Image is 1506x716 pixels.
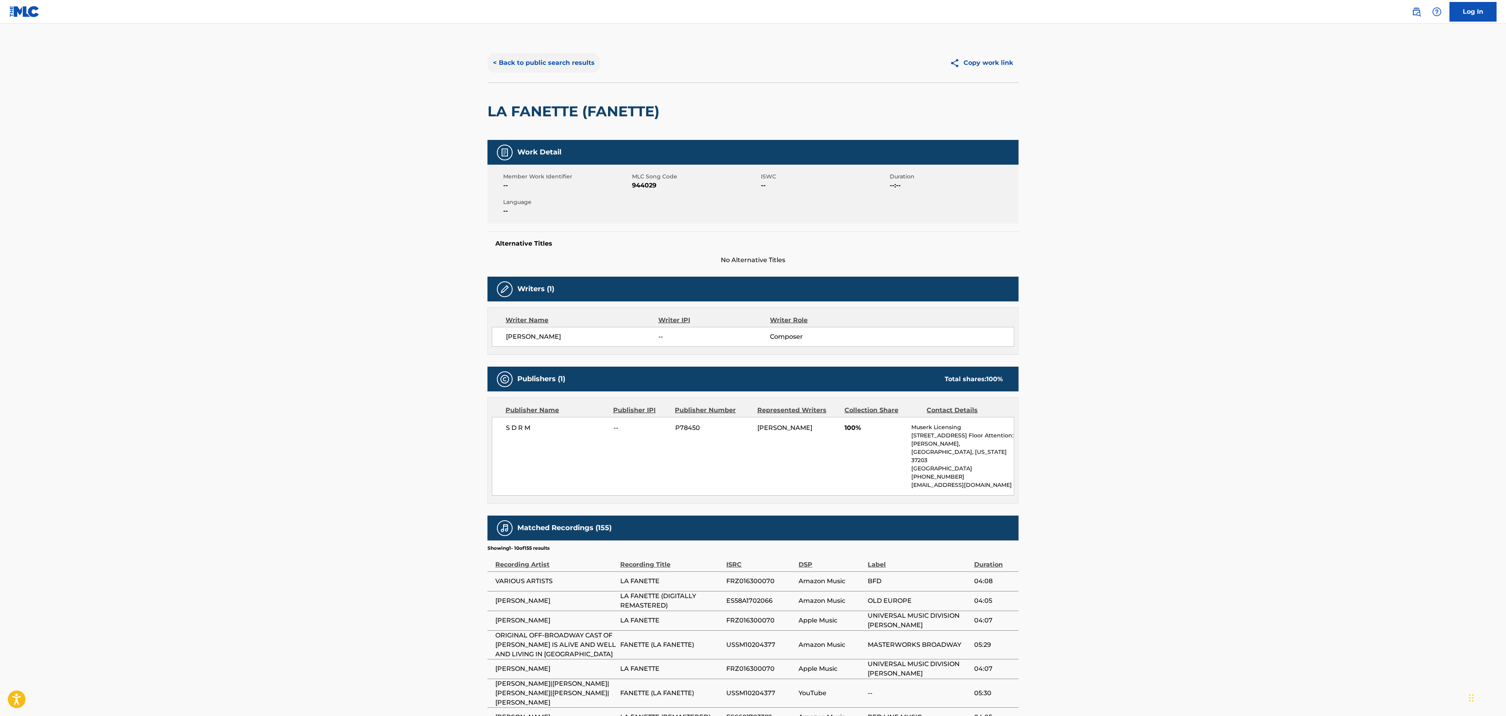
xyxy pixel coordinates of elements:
span: Amazon Music [799,596,864,606]
span: LA FANETTE [620,664,722,674]
span: Apple Music [799,664,864,674]
span: [PERSON_NAME] [495,596,616,606]
span: [PERSON_NAME] [757,424,812,431]
div: Publisher Number [675,406,751,415]
span: P78450 [675,423,751,433]
div: Label [868,552,970,569]
div: Publisher Name [506,406,607,415]
span: Amazon Music [799,640,864,650]
p: [GEOGRAPHIC_DATA] [911,464,1014,473]
div: Help [1429,4,1445,20]
span: FRZ016300070 [726,664,795,674]
span: 04:07 [974,664,1015,674]
span: FRZ016300070 [726,576,795,586]
img: MLC Logo [9,6,40,17]
img: search [1412,7,1421,17]
span: LA FANETTE [620,616,722,625]
span: OLD EUROPE [868,596,970,606]
img: Work Detail [500,148,509,157]
div: Recording Title [620,552,722,569]
span: -- [503,181,630,190]
div: Total shares: [945,375,1003,384]
span: Member Work Identifier [503,173,630,181]
div: Contact Details [927,406,1003,415]
img: Publishers [500,375,509,384]
div: Represented Writers [757,406,839,415]
span: S D R M [506,423,608,433]
img: Writers [500,285,509,294]
span: BFD [868,576,970,586]
span: LA FANETTE [620,576,722,586]
img: Copy work link [950,58,964,68]
span: Composer [770,332,872,341]
span: 04:08 [974,576,1015,586]
span: UNIVERSAL MUSIC DIVISION [PERSON_NAME] [868,611,970,630]
span: YouTube [799,688,864,698]
span: MLC Song Code [632,173,759,181]
span: [PERSON_NAME] [495,664,616,674]
div: DSP [799,552,864,569]
img: help [1432,7,1442,17]
div: Publisher IPI [613,406,669,415]
span: FANETTE (LA FANETTE) [620,688,722,698]
span: -- [868,688,970,698]
span: ISWC [761,173,888,181]
div: Writer Name [506,316,658,325]
h5: Work Detail [517,148,561,157]
span: [PERSON_NAME] [506,332,658,341]
iframe: Chat Widget [1467,678,1506,716]
a: Log In [1449,2,1497,22]
p: [GEOGRAPHIC_DATA], [US_STATE] 37203 [911,448,1014,464]
span: Amazon Music [799,576,864,586]
span: Language [503,198,630,206]
a: Public Search [1409,4,1424,20]
span: Apple Music [799,616,864,625]
span: 04:05 [974,596,1015,606]
div: Duration [974,552,1015,569]
span: --:-- [890,181,1017,190]
span: FANETTE (LA FANETTE) [620,640,722,650]
p: Showing 1 - 10 of 155 results [487,545,550,552]
button: < Back to public search results [487,53,600,73]
span: LA FANETTE (DIGITALLY REMASTERED) [620,591,722,610]
span: MASTERWORKS BROADWAY [868,640,970,650]
h5: Publishers (1) [517,375,565,384]
span: [PERSON_NAME] [495,616,616,625]
p: [STREET_ADDRESS] Floor Attention: [PERSON_NAME], [911,431,1014,448]
span: 100 % [986,375,1003,383]
span: USSM10204377 [726,640,795,650]
span: -- [761,181,888,190]
h2: LA FANETTE (FANETTE) [487,103,663,120]
span: ORIGINAL OFF-BROADWAY CAST OF [PERSON_NAME] IS ALIVE AND WELL AND LIVING IN [GEOGRAPHIC_DATA] [495,631,616,659]
span: 100% [845,423,905,433]
span: 04:07 [974,616,1015,625]
p: [PHONE_NUMBER] [911,473,1014,481]
button: Copy work link [944,53,1019,73]
p: Muserk Licensing [911,423,1014,431]
span: 944029 [632,181,759,190]
span: FRZ016300070 [726,616,795,625]
h5: Alternative Titles [495,240,1011,248]
h5: Writers (1) [517,285,554,294]
img: Matched Recordings [500,523,509,533]
div: Writer Role [770,316,872,325]
span: No Alternative Titles [487,255,1019,265]
span: [PERSON_NAME]|[PERSON_NAME]|[PERSON_NAME]|[PERSON_NAME]|[PERSON_NAME] [495,679,616,707]
span: USSM10204377 [726,688,795,698]
span: ES58A1702066 [726,596,795,606]
p: [EMAIL_ADDRESS][DOMAIN_NAME] [911,481,1014,489]
div: Collection Share [845,406,921,415]
span: -- [614,423,669,433]
span: -- [658,332,770,341]
div: Recording Artist [495,552,616,569]
div: Drag [1469,686,1474,710]
h5: Matched Recordings (155) [517,523,612,532]
div: Writer IPI [658,316,770,325]
span: VARIOUS ARTISTS [495,576,616,586]
div: ISRC [726,552,795,569]
span: -- [503,206,630,216]
span: UNIVERSAL MUSIC DIVISION [PERSON_NAME] [868,659,970,678]
span: Duration [890,173,1017,181]
span: 05:29 [974,640,1015,650]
